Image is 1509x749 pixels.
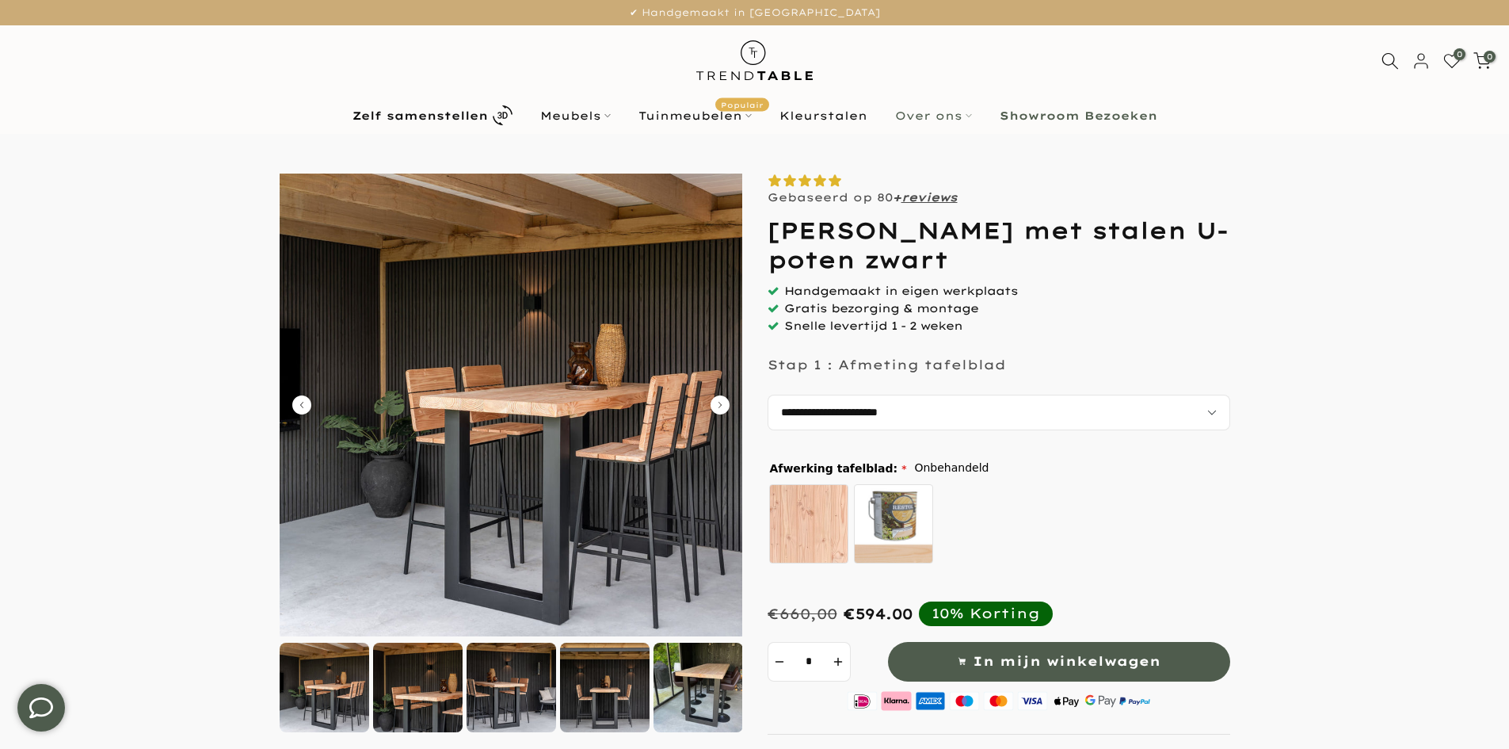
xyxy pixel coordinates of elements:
[914,458,989,478] span: Onbehandeld
[901,190,958,204] a: reviews
[654,643,743,732] img: Douglas bartafel met stalen U-poten zwart gepoedercoat
[352,110,488,121] b: Zelf samenstellen
[280,643,369,732] img: Douglas bartafel met stalen U-poten zwart
[893,190,901,204] strong: +
[292,396,311,415] button: Carousel Back Arrow
[1473,52,1491,70] a: 0
[560,643,650,732] img: Douglas bartafel met stalen U-poten zwart
[1000,110,1157,121] b: Showroom Bezoeken
[985,106,1171,125] a: Showroom Bezoeken
[715,97,769,111] span: Populair
[844,605,913,623] span: €594.00
[467,643,556,732] img: Douglas bartafel met stalen U-poten zwart
[711,396,730,415] button: Carousel Next Arrow
[770,463,907,474] span: Afwerking tafelblad:
[765,106,881,125] a: Kleurstalen
[768,395,1230,430] select: autocomplete="off"
[768,190,958,204] p: Gebaseerd op 80
[784,284,1018,298] span: Handgemaakt in eigen werkplaats
[2,668,81,747] iframe: toggle-frame
[784,319,962,333] span: Snelle levertijd 1 - 2 weken
[881,106,985,125] a: Over ons
[768,642,791,682] button: decrement
[888,642,1230,682] button: In mijn winkelwagen
[280,174,742,636] img: Douglas bartafel met stalen U-poten zwart
[1443,52,1461,70] a: 0
[685,25,824,96] img: trend-table
[624,106,765,125] a: TuinmeubelenPopulair
[1454,48,1465,60] span: 0
[768,216,1230,274] h1: [PERSON_NAME] met stalen U-poten zwart
[526,106,624,125] a: Meubels
[1484,51,1496,63] span: 0
[791,642,827,682] input: Quantity
[768,605,837,623] div: €660,00
[768,357,1006,373] p: Stap 1 : Afmeting tafelblad
[784,301,978,315] span: Gratis bezorging & montage
[373,643,463,732] img: Douglas bartafel met stalen U-poten zwart
[338,101,526,129] a: Zelf samenstellen
[20,4,1489,21] p: ✔ Handgemaakt in [GEOGRAPHIC_DATA]
[932,605,1040,622] div: 10% Korting
[827,642,851,682] button: increment
[973,650,1160,673] span: In mijn winkelwagen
